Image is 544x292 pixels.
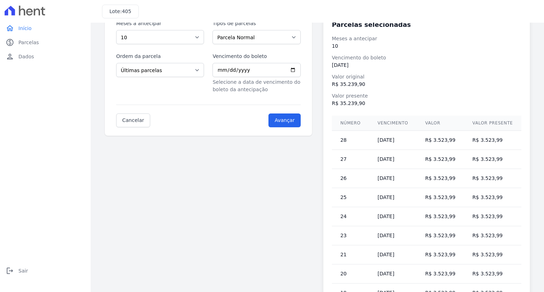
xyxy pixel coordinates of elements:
[332,150,369,169] td: 27
[332,207,369,226] td: 24
[18,53,34,60] span: Dados
[464,188,521,207] td: R$ 3.523,99
[416,245,464,264] td: R$ 3.523,99
[3,264,88,278] a: logoutSair
[332,92,521,100] dt: Valor presente
[416,150,464,169] td: R$ 3.523,99
[6,38,14,47] i: paid
[332,54,521,62] dt: Vencimento do boleto
[464,207,521,226] td: R$ 3.523,99
[464,150,521,169] td: R$ 3.523,99
[416,207,464,226] td: R$ 3.523,99
[3,49,88,64] a: personDados
[332,62,521,69] dd: [DATE]
[369,245,416,264] td: [DATE]
[369,264,416,284] td: [DATE]
[464,264,521,284] td: R$ 3.523,99
[332,188,369,207] td: 25
[464,169,521,188] td: R$ 3.523,99
[416,131,464,150] td: R$ 3.523,99
[18,39,39,46] span: Parcelas
[332,35,521,42] dt: Meses a antecipar
[3,35,88,49] a: paidParcelas
[116,53,204,60] label: Ordem da parcela
[416,116,464,131] th: Valor
[369,226,416,245] td: [DATE]
[464,131,521,150] td: R$ 3.523,99
[109,8,131,15] h3: Lote:
[416,226,464,245] td: R$ 3.523,99
[212,53,300,60] label: Vencimento do boleto
[332,42,521,50] dd: 10
[332,245,369,264] td: 21
[212,78,300,93] p: Selecione a data de vencimento do boleto da antecipação
[464,245,521,264] td: R$ 3.523,99
[332,73,521,81] dt: Valor original
[332,100,521,107] dd: R$ 35.239,90
[268,113,301,127] input: Avançar
[3,21,88,35] a: homeInício
[6,24,14,33] i: home
[369,116,416,131] th: Vencimento
[332,264,369,284] td: 20
[116,113,150,127] a: Cancelar
[122,8,131,14] span: 405
[18,267,28,274] span: Sair
[332,226,369,245] td: 23
[116,20,204,27] label: Meses a antecipar
[369,207,416,226] td: [DATE]
[332,131,369,150] td: 28
[416,169,464,188] td: R$ 3.523,99
[6,52,14,61] i: person
[6,267,14,275] i: logout
[369,169,416,188] td: [DATE]
[369,131,416,150] td: [DATE]
[212,20,300,27] label: Tipos de parcelas
[369,188,416,207] td: [DATE]
[464,116,521,131] th: Valor presente
[332,116,369,131] th: Número
[369,150,416,169] td: [DATE]
[332,20,521,29] h3: Parcelas selecionadas
[416,188,464,207] td: R$ 3.523,99
[416,264,464,284] td: R$ 3.523,99
[332,169,369,188] td: 26
[332,81,521,88] dd: R$ 35.239,90
[18,25,32,32] span: Início
[464,226,521,245] td: R$ 3.523,99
